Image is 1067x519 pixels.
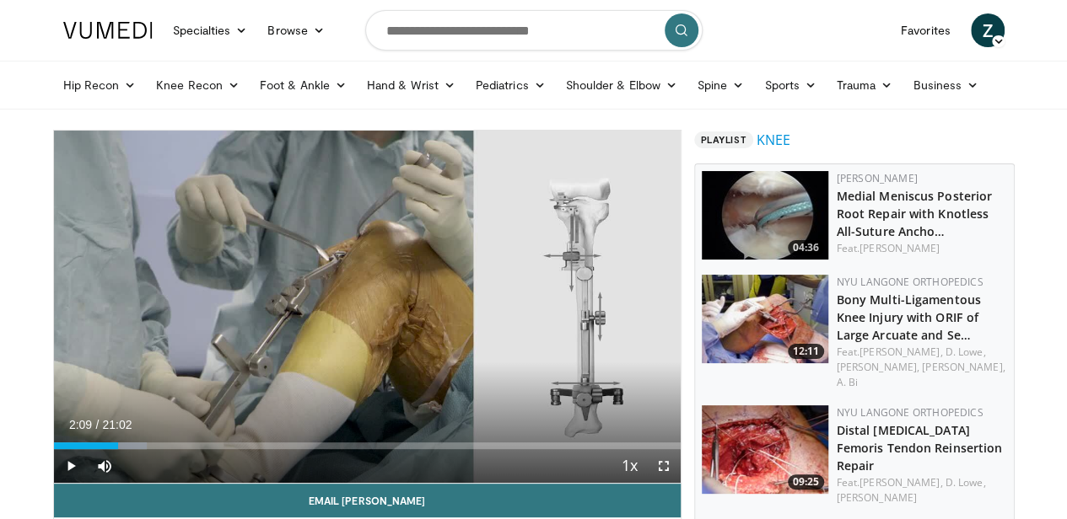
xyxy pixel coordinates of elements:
[827,68,903,102] a: Trauma
[837,275,983,289] a: NYU Langone Orthopedics
[837,241,1007,256] div: Feat.
[837,360,919,374] a: [PERSON_NAME],
[702,275,828,363] img: c3abecf4-54e6-45a9-8dc0-d395efddd528.jpg.150x105_q85_crop-smart_upscale.jpg
[837,171,918,185] a: [PERSON_NAME]
[613,449,647,483] button: Playback Rate
[903,68,989,102] a: Business
[54,449,88,483] button: Play
[860,241,940,255] a: [PERSON_NAME]
[788,344,824,359] span: 12:11
[788,240,824,255] span: 04:36
[163,13,258,47] a: Specialties
[837,375,859,389] a: A. Bi
[946,475,986,490] a: D. Lowe,
[702,275,828,363] a: 12:11
[702,171,828,259] img: 6d32978d-8572-4afc-b6df-18906a27eb7a.150x105_q85_crop-smart_upscale.jpg
[365,10,703,51] input: Search topics, interventions
[250,68,357,102] a: Foot & Ankle
[466,68,556,102] a: Pediatrics
[53,68,147,102] a: Hip Recon
[837,405,983,420] a: NYU Langone Orthopedics
[837,490,917,505] a: [PERSON_NAME]
[754,68,827,102] a: Sports
[63,22,153,39] img: VuMedi Logo
[257,13,335,47] a: Browse
[788,474,824,490] span: 09:25
[702,405,828,494] a: 09:25
[357,68,466,102] a: Hand & Wrist
[96,418,100,431] span: /
[757,130,790,150] a: KNEE
[88,449,121,483] button: Mute
[69,418,92,431] span: 2:09
[860,345,942,359] a: [PERSON_NAME],
[647,449,681,483] button: Fullscreen
[971,13,1005,47] a: Z
[54,131,681,484] video-js: Video Player
[891,13,961,47] a: Favorites
[102,418,132,431] span: 21:02
[146,68,250,102] a: Knee Recon
[837,345,1007,390] div: Feat.
[922,360,1005,374] a: [PERSON_NAME],
[556,68,687,102] a: Shoulder & Elbow
[54,484,681,517] a: Email [PERSON_NAME]
[837,422,1003,474] a: Distal [MEDICAL_DATA] Femoris Tendon Reinsertion Repair
[837,475,1007,506] div: Feat.
[837,188,993,239] a: Medial Meniscus Posterior Root Repair with Knotless All-Suture Ancho…
[54,442,681,449] div: Progress Bar
[694,131,753,148] span: Playlist
[837,292,981,343] a: Bony Multi-Ligamentous Knee Injury with ORIF of Large Arcuate and Se…
[860,475,942,490] a: [PERSON_NAME],
[946,345,986,359] a: D. Lowe,
[687,68,754,102] a: Spine
[702,171,828,259] a: 04:36
[702,405,828,494] img: 4075f120-8078-4b2a-8e9d-11b9ecb0890d.jpg.150x105_q85_crop-smart_upscale.jpg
